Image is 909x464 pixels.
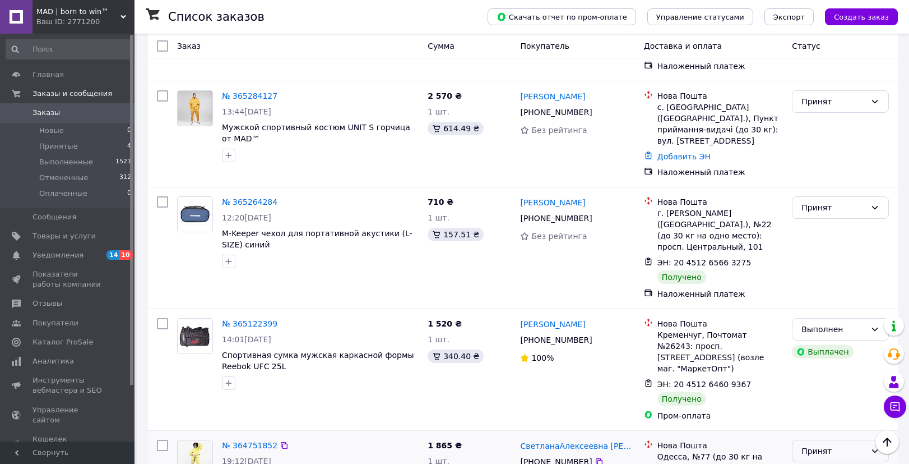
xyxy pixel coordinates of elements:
[801,445,866,457] div: Принят
[657,392,706,406] div: Получено
[657,258,752,267] span: ЭН: 20 4512 6566 3275
[644,42,722,50] span: Доставка и оплата
[488,8,636,25] button: Скачать отчет по пром-оплате
[127,189,131,199] span: 0
[222,319,277,328] a: № 365122399
[657,102,783,146] div: с. [GEOGRAPHIC_DATA] ([GEOGRAPHIC_DATA].), Пункт приймання-видачі (до 30 кг): вул. [STREET_ADDRESS]
[127,141,131,151] span: 4
[119,250,132,260] span: 10
[428,335,449,344] span: 1 шт.
[656,13,744,21] span: Управление статусами
[647,8,753,25] button: Управление статусами
[177,90,213,126] a: Фото товару
[428,122,484,135] div: 614.49 ₴
[33,375,104,396] span: Инструменты вебмастера и SEO
[428,350,484,363] div: 340.40 ₴
[520,440,634,452] a: СветланаАлексеевна [PERSON_NAME]
[792,345,853,359] div: Выплачен
[222,229,412,249] a: M-Keeper чехол для портативной акустики (L-SIZE) синий
[177,42,201,50] span: Заказ
[657,288,783,300] div: Наложенный платеж
[222,123,410,143] a: Мужской спортивный костюм UNIT S горчица от MAD™
[875,430,899,454] button: Наверх
[33,231,96,241] span: Товары и услуги
[657,318,783,329] div: Нова Пошта
[657,208,783,252] div: г. [PERSON_NAME] ([GEOGRAPHIC_DATA].), №22 (до 30 кг на одно место): просп. Центральный, 101
[177,196,213,232] a: Фото товару
[657,61,783,72] div: Наложенный платеж
[119,173,131,183] span: 312
[531,232,587,241] span: Без рейтинга
[834,13,889,21] span: Создать заказ
[518,332,594,348] div: [PHONE_NUMBER]
[657,270,706,284] div: Получено
[222,197,277,206] a: № 365264284
[657,90,783,102] div: Нова Пошта
[222,107,271,116] span: 13:44[DATE]
[222,351,414,371] a: Спортивная сумка мужская каркасной формы Reebok UFC 25L
[33,405,104,425] span: Управление сайтом
[657,196,783,208] div: Нова Пошта
[428,319,462,328] span: 1 520 ₴
[39,126,64,136] span: Новые
[33,434,104,454] span: Кошелек компании
[177,318,213,354] a: Фото товару
[33,250,84,260] span: Уведомления
[178,319,212,353] img: Фото товару
[36,7,120,17] span: MAD | born to win™
[428,213,449,222] span: 1 шт.
[428,42,454,50] span: Сумма
[814,12,898,21] a: Создать заказ
[428,228,484,241] div: 157.51 ₴
[168,10,265,24] h1: Список заказов
[33,70,64,80] span: Главная
[39,157,93,167] span: Выполненные
[792,42,820,50] span: Статус
[33,108,60,118] span: Заказы
[178,197,212,232] img: Фото товару
[518,104,594,120] div: [PHONE_NUMBER]
[520,42,569,50] span: Покупатель
[428,91,462,100] span: 2 570 ₴
[520,319,585,330] a: [PERSON_NAME]
[428,107,449,116] span: 1 шт.
[520,197,585,208] a: [PERSON_NAME]
[33,298,62,309] span: Отзывы
[39,173,88,183] span: Отмененные
[518,210,594,226] div: [PHONE_NUMBER]
[884,396,906,418] button: Чат с покупателем
[33,212,76,222] span: Сообщения
[178,91,212,126] img: Фото товару
[520,91,585,102] a: [PERSON_NAME]
[33,89,112,99] span: Заказы и сообщения
[657,410,783,421] div: Пром-оплата
[657,167,783,178] div: Наложенный платеж
[657,152,711,161] a: Добавить ЭН
[531,353,554,362] span: 100%
[801,95,866,108] div: Принят
[115,157,131,167] span: 1521
[39,189,87,199] span: Оплаченные
[222,91,277,100] a: № 365284127
[33,337,93,347] span: Каталог ProSale
[33,269,104,290] span: Показатели работы компании
[39,141,78,151] span: Принятые
[33,318,78,328] span: Покупатели
[773,13,805,21] span: Экспорт
[222,441,277,450] a: № 364751852
[106,250,119,260] span: 14
[6,39,132,59] input: Поиск
[531,126,587,135] span: Без рейтинга
[127,126,131,136] span: 0
[657,329,783,374] div: Кременчуг, Почтомат №26243: просп. [STREET_ADDRESS] (возле маг. "МаркетОпт")
[428,441,462,450] span: 1 865 ₴
[33,356,74,366] span: Аналитика
[497,12,627,22] span: Скачать отчет по пром-оплате
[657,380,752,389] span: ЭН: 20 4512 6460 9367
[764,8,814,25] button: Экспорт
[825,8,898,25] button: Создать заказ
[801,323,866,336] div: Выполнен
[222,335,271,344] span: 14:01[DATE]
